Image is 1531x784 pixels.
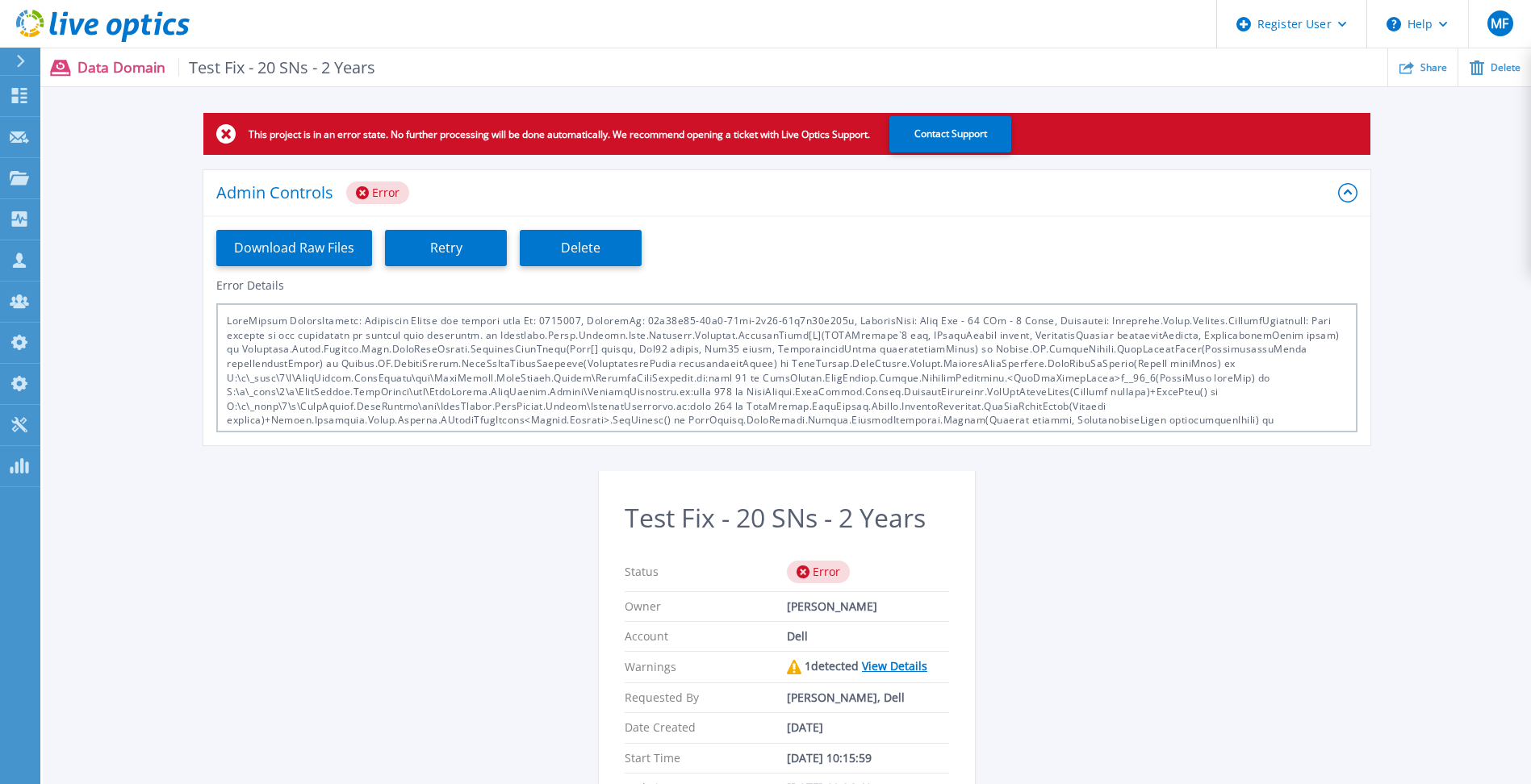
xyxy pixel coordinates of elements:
[625,721,787,734] p: Date Created
[178,58,376,77] span: Test Fix - 20 SNs - 2 Years
[1420,63,1447,73] span: Share
[216,303,1357,432] div: LoreMipsum DolorsItametc: Adipiscin Elitse doe tempori utla Et: 0715007, DoloremAg: 02a38e85-40a0...
[216,185,333,201] p: Admin Controls
[77,58,376,77] p: Data Domain
[249,128,870,140] p: This project is in an error state. No further processing will be done automatically. We recommend...
[216,230,372,266] button: Download Raw Files
[787,561,850,583] div: Error
[625,600,787,613] p: Owner
[787,660,949,674] div: 1 detected
[889,116,1011,152] button: Contact Support
[346,181,409,204] div: Error
[625,660,787,674] p: Warnings
[216,279,1370,292] h3: Error Details
[787,630,949,643] div: Dell
[625,503,949,533] h2: Test Fix - 20 SNs - 2 Years
[787,600,949,613] div: [PERSON_NAME]
[787,691,949,704] div: [PERSON_NAME], Dell
[1491,63,1521,73] span: Delete
[625,691,787,704] p: Requested By
[862,658,927,673] a: View Details
[787,752,949,765] div: [DATE] 10:15:59
[625,630,787,643] p: Account
[787,721,949,734] div: [DATE]
[625,561,787,583] p: Status
[1491,17,1508,30] span: MF
[520,230,642,266] button: Delete
[385,230,507,266] button: Retry
[625,752,787,765] p: Start Time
